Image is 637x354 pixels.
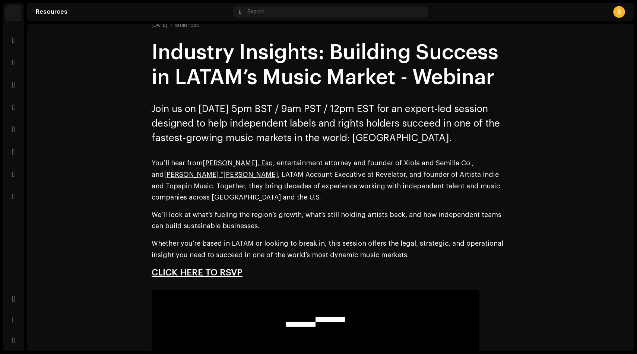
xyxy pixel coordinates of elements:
p: You’ll hear from , entertainment attorney and founder of Xiola and Semilla Co., and , LATAM Accou... [152,157,509,203]
p: Whether you’re based in LATAM or looking to break in, this session offers the legal, strategic, a... [152,238,509,261]
div: Resources [36,9,230,15]
div: Join us on [DATE] 5pm BST / 9am PST / 12pm EST for an expert-led session designed to help indepen... [152,102,509,146]
div: • [170,22,172,28]
div: Industry Insights: Building Success in LATAM’s Music Market - Webinar [152,40,509,90]
img: 8acc1e4d-a1f4-465b-8cb7-aae468f53b17 [6,6,21,21]
div: S [613,6,625,18]
div: [DATE] [152,22,167,28]
a: CLICK HERE TO RSVP [152,268,243,277]
p: We’ll look at what’s fueling the region’s growth, what’s still holding artists back, and how inde... [152,209,509,232]
div: 5 [175,22,200,28]
a: [PERSON_NAME], Esq [203,160,273,166]
a: [PERSON_NAME] "[PERSON_NAME] [164,171,278,178]
span: min read [178,23,200,28]
span: Search [247,9,264,15]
